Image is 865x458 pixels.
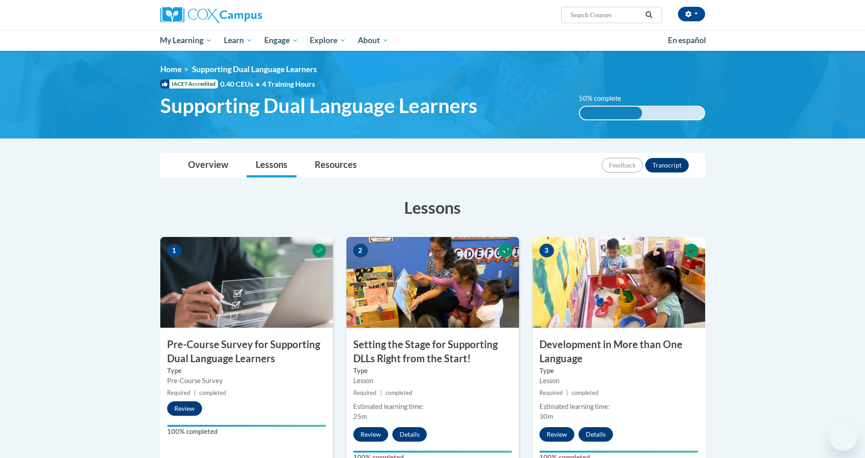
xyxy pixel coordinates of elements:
img: Course Image [346,237,519,328]
a: Home [160,64,182,74]
span: 30m [539,413,553,420]
h3: Development in More than One Language [533,338,705,366]
span: 1 [167,244,182,257]
div: Your progress [539,451,698,453]
img: Cox Campus [160,7,262,23]
button: Review [353,427,388,442]
span: completed [572,389,598,396]
img: Course Image [160,237,333,328]
a: Cox Campus [160,7,333,23]
span: • [256,79,260,88]
span: IACET Accredited [160,79,218,89]
div: Pre-Course Survey [167,376,326,386]
div: Estimated learning time: [353,402,512,412]
div: Lesson [539,376,698,386]
span: Engage [264,35,298,46]
label: Type [353,366,512,376]
button: Details [578,427,613,442]
a: About [352,30,395,51]
span: Supporting Dual Language Learners [192,64,317,74]
span: 4 Training Hours [262,79,315,88]
span: 25m [353,413,367,420]
label: 100% completed [167,427,326,437]
h3: Lessons [160,196,705,219]
label: 50% complete [579,94,631,103]
span: 2 [353,244,368,257]
a: Learn [218,30,258,51]
div: Your progress [353,451,512,453]
div: Your progress [167,425,326,427]
img: Course Image [533,237,705,328]
a: Resources [306,153,366,177]
span: | [566,389,568,396]
span: About [358,35,389,46]
div: Main menu [147,30,719,51]
h3: Pre-Course Survey for Supporting Dual Language Learners [160,338,333,366]
a: Overview [179,153,237,177]
button: Review [167,401,202,416]
iframe: Button to launch messaging window [829,422,858,451]
a: Lessons [247,153,297,177]
a: My Learning [154,30,218,51]
label: Type [539,366,698,376]
div: Lesson [353,376,512,386]
div: 50% complete [580,107,642,119]
span: Explore [310,35,346,46]
span: 3 [539,244,554,257]
a: Explore [304,30,352,51]
label: Type [167,366,326,376]
span: Supporting Dual Language Learners [160,94,477,118]
span: Learn [224,35,252,46]
a: En español [662,31,712,50]
span: completed [386,389,412,396]
span: | [380,389,382,396]
span: My Learning [160,35,212,46]
span: | [194,389,196,396]
a: Engage [258,30,304,51]
span: Required [167,389,190,396]
button: Feedback [602,158,643,172]
button: Search [642,10,656,20]
button: Transcript [645,158,689,172]
span: Required [353,389,376,396]
span: 0.40 CEUs [220,79,262,89]
h3: Setting the Stage for Supporting DLLs Right from the Start! [346,338,519,366]
div: Estimated learning time: [539,402,698,412]
button: Account Settings [678,7,705,21]
span: En español [668,35,706,45]
span: completed [199,389,226,396]
input: Search Courses [569,10,642,20]
button: Review [539,427,574,442]
span: Required [539,389,563,396]
button: Details [392,427,427,442]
